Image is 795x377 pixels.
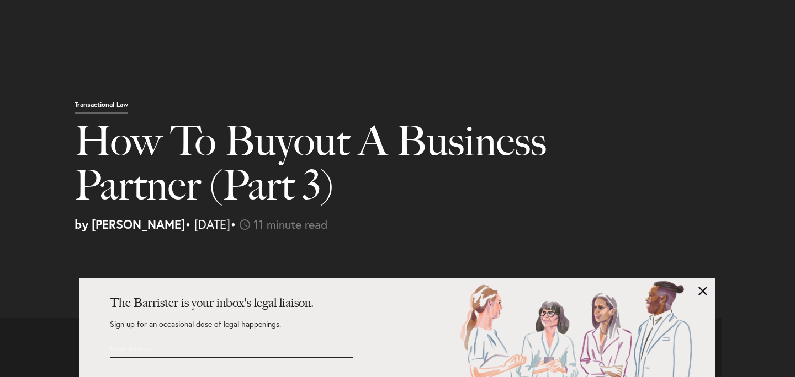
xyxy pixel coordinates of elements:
span: • [230,216,236,232]
span: 11 minute read [253,216,328,232]
h1: How To Buyout A Business Partner (Part 3) [75,119,573,218]
p: • [DATE] [75,218,787,230]
p: Sign up for an occasional dose of legal happenings. [110,320,353,339]
strong: by [PERSON_NAME] [75,216,185,232]
img: icon-time-light.svg [240,219,250,230]
p: Transactional Law [75,101,128,114]
strong: The Barrister is your inbox's legal liaison. [110,295,314,310]
input: Email Address [110,339,292,358]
